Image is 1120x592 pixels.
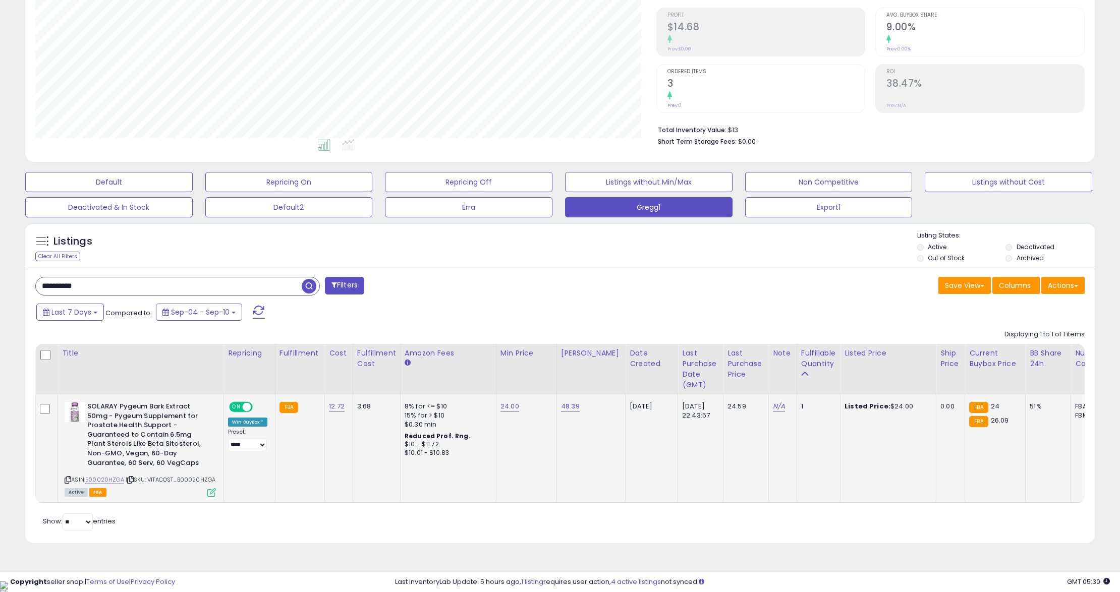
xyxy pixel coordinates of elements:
button: Save View [938,277,991,294]
div: $0.30 min [405,420,488,429]
div: Clear All Filters [35,252,80,261]
div: [PERSON_NAME] [561,348,621,359]
a: 48.39 [561,401,580,411]
a: Privacy Policy [131,577,175,586]
button: Listings without Min/Max [565,172,733,192]
label: Deactivated [1017,243,1054,251]
div: Win BuyBox * [228,418,267,427]
span: OFF [251,403,267,411]
span: 26.09 [991,416,1009,425]
label: Active [928,243,946,251]
h2: 3 [667,78,865,91]
span: ROI [886,69,1084,75]
small: FBA [969,402,988,413]
span: 2025-09-18 05:30 GMT [1067,577,1110,586]
h2: $14.68 [667,21,865,35]
label: Out of Stock [928,254,965,262]
div: FBM: 5 [1075,411,1108,420]
div: Num of Comp. [1075,348,1112,369]
div: Title [62,348,219,359]
div: 0.00 [940,402,957,411]
a: 1 listing [521,577,543,586]
strong: Copyright [10,577,47,586]
div: ASIN: [65,402,216,496]
button: Export1 [745,197,913,217]
img: 41-UYGiXqBL._SL40_.jpg [65,402,85,422]
div: $24.00 [845,402,928,411]
span: Avg. Buybox Share [886,13,1084,18]
button: Gregg1 [565,197,733,217]
button: Non Competitive [745,172,913,192]
div: Amazon Fees [405,348,492,359]
button: Filters [325,277,364,294]
button: Last 7 Days [36,304,104,321]
div: seller snap | | [10,577,175,587]
button: Listings without Cost [925,172,1092,192]
div: [DATE] 22:43:57 [682,402,715,420]
span: Columns [999,280,1031,290]
b: Total Inventory Value: [658,126,726,134]
small: Prev: $0.00 [667,46,691,52]
button: Repricing Off [385,172,552,192]
div: Note [773,348,793,359]
span: | SKU: VITACOST_B00020HZGA [126,476,215,484]
div: Displaying 1 to 1 of 1 items [1004,330,1085,339]
a: B00020HZGA [85,476,124,484]
span: Ordered Items [667,69,865,75]
small: Amazon Fees. [405,359,411,368]
h2: 38.47% [886,78,1084,91]
div: Last Purchase Price [727,348,764,380]
span: FBA [89,488,106,497]
b: Listed Price: [845,401,890,411]
a: 4 active listings [611,577,661,586]
div: Fulfillment [279,348,320,359]
a: 12.72 [329,401,345,411]
a: N/A [773,401,785,411]
h5: Listings [53,234,92,249]
div: 15% for > $10 [405,411,488,420]
p: Listing States: [917,231,1095,241]
button: Default [25,172,193,192]
div: Repricing [228,348,271,359]
div: BB Share 24h. [1030,348,1067,369]
div: Date Created [630,348,674,369]
span: Compared to: [105,308,152,318]
div: Last InventoryLab Update: 5 hours ago, requires user action, not synced. [395,577,1110,587]
b: Reduced Prof. Rng. [405,432,471,440]
b: Short Term Storage Fees: [658,137,737,146]
label: Archived [1017,254,1044,262]
div: 8% for <= $10 [405,402,488,411]
span: All listings currently available for purchase on Amazon [65,488,88,497]
div: 51% [1030,402,1063,411]
button: Repricing On [205,172,373,192]
div: Cost [329,348,349,359]
small: Prev: 0 [667,102,682,108]
button: Deactivated & In Stock [25,197,193,217]
span: $0.00 [738,137,756,146]
div: Fulfillable Quantity [801,348,836,369]
div: 1 [801,402,832,411]
small: Prev: 0.00% [886,46,911,52]
div: 24.59 [727,402,761,411]
b: SOLARAY Pygeum Bark Extract 50mg - Pygeum Supplement for Prostate Health Support - Guaranteed to ... [87,402,210,470]
div: Min Price [500,348,552,359]
div: Listed Price [845,348,932,359]
button: Erra [385,197,552,217]
div: [DATE] [630,402,670,411]
div: Last Purchase Date (GMT) [682,348,719,390]
button: Actions [1041,277,1085,294]
span: Last 7 Days [51,307,91,317]
span: ON [230,403,243,411]
div: Current Buybox Price [969,348,1021,369]
div: 3.68 [357,402,393,411]
div: Preset: [228,429,267,451]
div: FBA: 2 [1075,402,1108,411]
span: Show: entries [43,516,116,526]
span: Profit [667,13,865,18]
div: Fulfillment Cost [357,348,396,369]
a: 24.00 [500,401,519,411]
button: Columns [992,277,1040,294]
span: 24 [991,401,999,411]
h2: 9.00% [886,21,1084,35]
a: Terms of Use [86,577,129,586]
